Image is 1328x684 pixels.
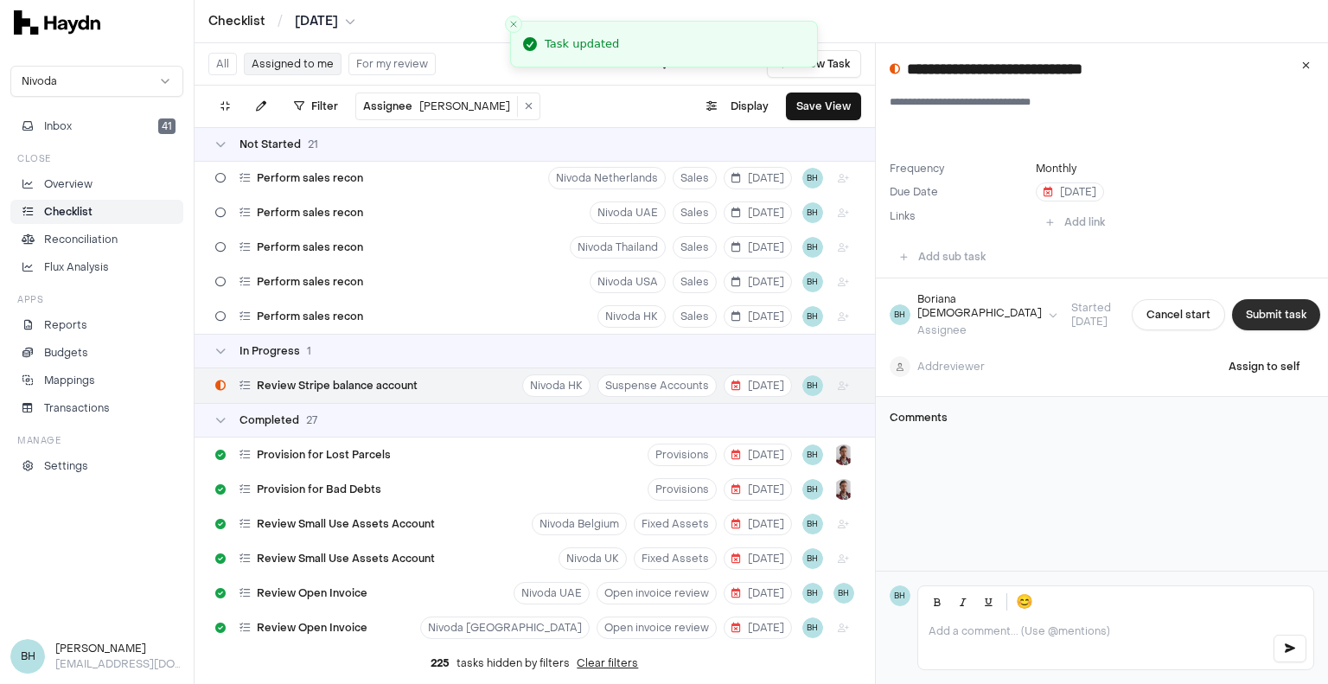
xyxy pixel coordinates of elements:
[55,641,183,656] h3: [PERSON_NAME]
[257,448,391,462] span: Provision for Lost Parcels
[731,483,784,496] span: [DATE]
[590,271,666,293] button: Nivoda USA
[195,642,875,684] div: tasks hidden by filters
[1016,591,1033,612] span: 😊
[363,99,412,113] span: Assignee
[724,617,792,639] button: [DATE]
[731,552,784,566] span: [DATE]
[724,478,792,501] button: [DATE]
[356,96,518,117] button: Assignee[PERSON_NAME]
[17,434,61,447] h3: Manage
[724,513,792,535] button: [DATE]
[597,374,717,397] button: Suspense Accounts
[257,586,367,600] span: Review Open Invoice
[257,171,363,185] span: Perform sales recon
[239,137,301,151] span: Not Started
[44,373,95,388] p: Mappings
[724,305,792,328] button: [DATE]
[55,656,183,672] p: [EMAIL_ADDRESS][DOMAIN_NAME]
[44,232,118,247] p: Reconciliation
[10,454,183,478] a: Settings
[802,202,823,223] button: BH
[634,513,717,535] button: Fixed Assets
[634,547,717,570] button: Fixed Assets
[802,617,823,638] button: BH
[10,368,183,393] a: Mappings
[890,185,1029,199] label: Due Date
[833,444,854,465] img: JP Smit
[673,201,717,224] button: Sales
[239,413,299,427] span: Completed
[208,53,237,75] button: All
[724,374,792,397] button: [DATE]
[917,292,1042,320] div: Boriana [DEMOGRAPHIC_DATA]
[925,590,949,614] button: Bold (Ctrl+B)
[724,582,792,604] button: [DATE]
[731,586,784,600] span: [DATE]
[724,547,792,570] button: [DATE]
[577,656,638,670] button: Clear filters
[802,479,823,500] button: BH
[890,243,996,271] button: Add sub task
[559,547,627,570] button: Nivoda UK
[514,582,590,604] button: Nivoda UAE
[786,93,861,120] button: Save View
[1036,182,1104,201] button: [DATE]
[44,118,72,134] span: Inbox
[431,656,450,670] span: 225
[802,168,823,189] button: BH
[239,344,300,358] span: In Progress
[44,458,88,474] p: Settings
[917,360,985,374] span: Add reviewer
[1132,299,1225,330] button: Cancel start
[802,444,823,465] span: BH
[44,259,109,275] p: Flux Analysis
[1012,590,1037,614] button: 😊
[532,513,627,535] button: Nivoda Belgium
[802,583,823,604] button: BH
[10,639,45,674] span: BH
[208,13,355,30] nav: breadcrumb
[724,444,792,466] button: [DATE]
[1215,351,1314,382] button: Assign to self
[833,583,854,604] button: BH
[731,621,784,635] span: [DATE]
[724,167,792,189] button: [DATE]
[257,310,363,323] span: Perform sales recon
[890,209,916,223] label: Links
[890,162,1029,176] label: Frequency
[274,12,286,29] span: /
[545,35,619,53] div: Task updated
[673,305,717,328] button: Sales
[17,152,51,165] h3: Close
[731,171,784,185] span: [DATE]
[731,448,784,462] span: [DATE]
[348,53,436,75] button: For my review
[833,479,854,500] button: JP Smit
[306,413,317,427] span: 27
[505,16,522,33] button: Close toast
[44,204,93,220] p: Checklist
[570,236,666,259] button: Nivoda Thailand
[257,483,381,496] span: Provision for Bad Debts
[802,548,823,569] button: BH
[44,345,88,361] p: Budgets
[257,275,363,289] span: Perform sales recon
[44,400,110,416] p: Transactions
[802,272,823,292] button: BH
[14,10,100,35] img: svg+xml,%3c
[10,396,183,420] a: Transactions
[890,292,1057,337] button: BHBoriana [DEMOGRAPHIC_DATA]Assignee
[257,379,418,393] span: Review Stripe balance account
[590,201,666,224] button: Nivoda UAE
[257,206,363,220] span: Perform sales recon
[257,240,363,254] span: Perform sales recon
[244,53,342,75] button: Assigned to me
[648,444,717,466] button: Provisions
[890,585,910,606] span: BH
[257,621,367,635] span: Review Open Invoice
[10,200,183,224] a: Checklist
